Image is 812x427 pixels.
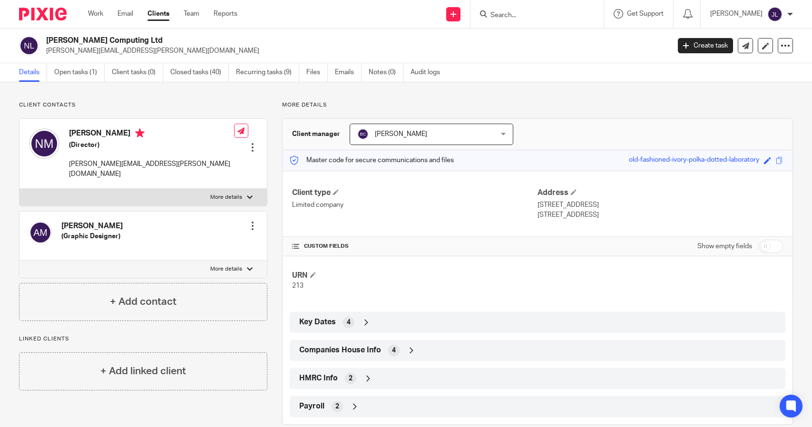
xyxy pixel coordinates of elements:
h4: CUSTOM FIELDS [292,243,538,250]
a: Client tasks (0) [112,63,163,82]
label: Show empty fields [697,242,752,251]
span: HMRC Info [299,373,338,383]
span: Companies House Info [299,345,381,355]
a: Work [88,9,103,19]
a: Notes (0) [369,63,403,82]
img: svg%3E [767,7,783,22]
img: svg%3E [357,128,369,140]
span: Key Dates [299,317,336,327]
h4: + Add contact [110,294,176,309]
p: More details [210,265,242,273]
a: Emails [335,63,362,82]
a: Email [117,9,133,19]
input: Search [489,11,575,20]
p: [STREET_ADDRESS] [538,210,783,220]
h4: Client type [292,188,538,198]
a: Create task [678,38,733,53]
img: svg%3E [19,36,39,56]
p: More details [282,101,793,109]
a: Open tasks (1) [54,63,105,82]
h3: Client manager [292,129,340,139]
h5: (Director) [69,140,234,150]
a: Team [184,9,199,19]
h4: Address [538,188,783,198]
a: Reports [214,9,237,19]
h4: + Add linked client [100,364,186,378]
span: 4 [347,318,351,327]
p: Client contacts [19,101,267,109]
p: Linked clients [19,335,267,343]
p: [PERSON_NAME][EMAIL_ADDRESS][PERSON_NAME][DOMAIN_NAME] [69,159,234,179]
h4: URN [292,271,538,281]
a: Audit logs [411,63,447,82]
h4: [PERSON_NAME] [61,221,123,231]
span: Get Support [627,10,664,17]
span: 2 [335,402,339,411]
a: Details [19,63,47,82]
h4: [PERSON_NAME] [69,128,234,140]
p: Limited company [292,200,538,210]
p: Master code for secure communications and files [290,155,454,165]
img: svg%3E [29,221,52,244]
h2: [PERSON_NAME] Computing Ltd [46,36,540,46]
img: svg%3E [29,128,59,159]
i: Primary [135,128,145,138]
span: [PERSON_NAME] [375,131,427,137]
p: [STREET_ADDRESS] [538,200,783,210]
p: More details [210,194,242,201]
p: [PERSON_NAME] [710,9,763,19]
span: 4 [392,346,396,355]
img: Pixie [19,8,67,20]
a: Recurring tasks (9) [236,63,299,82]
div: old-fashioned-ivory-polka-dotted-laboratory [629,155,759,166]
a: Files [306,63,328,82]
h5: (Graphic Designer) [61,232,123,241]
span: 213 [292,282,303,289]
span: Payroll [299,401,324,411]
a: Closed tasks (40) [170,63,229,82]
span: 2 [349,374,352,383]
a: Clients [147,9,169,19]
p: [PERSON_NAME][EMAIL_ADDRESS][PERSON_NAME][DOMAIN_NAME] [46,46,664,56]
